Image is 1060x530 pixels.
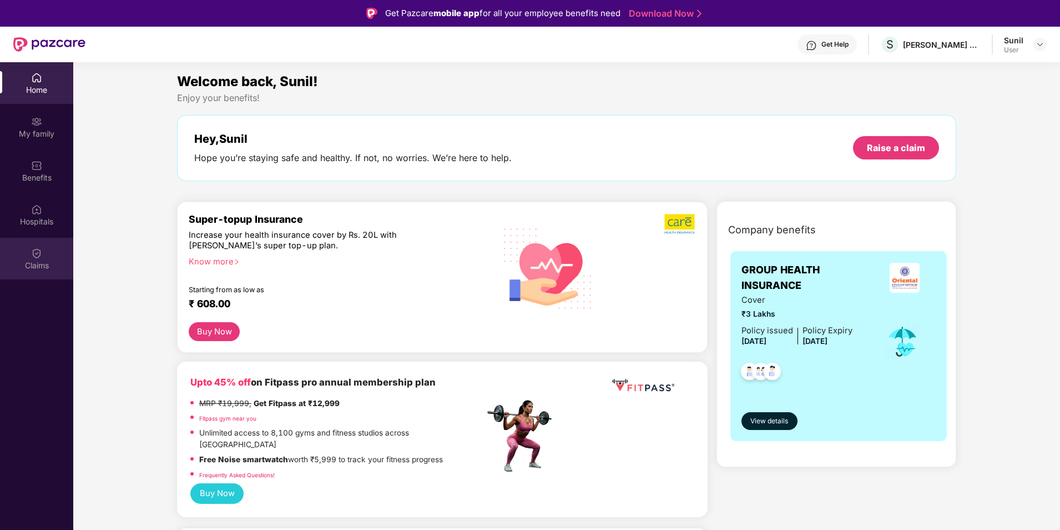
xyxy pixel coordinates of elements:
[31,160,42,171] img: svg+xml;base64,PHN2ZyBpZD0iQmVuZWZpdHMiIHhtbG5zPSJodHRwOi8vd3d3LnczLm9yZy8yMDAwL3N2ZyIgd2lkdGg9Ij...
[697,8,701,19] img: Stroke
[254,399,340,408] strong: Get Fitpass at ₹12,999
[741,308,852,321] span: ₹3 Lakhs
[1004,35,1023,46] div: Sunil
[31,204,42,215] img: svg+xml;base64,PHN2ZyBpZD0iSG9zcGl0YWxzIiB4bWxucz0iaHR0cDovL3d3dy53My5vcmcvMjAwMC9zdmciIHdpZHRoPS...
[821,40,849,49] div: Get Help
[890,263,920,293] img: insurerLogo
[31,248,42,259] img: svg+xml;base64,PHN2ZyBpZD0iQ2xhaW0iIHhtbG5zPSJodHRwOi8vd3d3LnczLm9yZy8yMDAwL3N2ZyIgd2lkdGg9IjIwIi...
[1036,40,1044,49] img: svg+xml;base64,PHN2ZyBpZD0iRHJvcGRvd24tMzJ4MzIiIHhtbG5zPSJodHRwOi8vd3d3LnczLm9yZy8yMDAwL3N2ZyIgd2...
[802,324,852,337] div: Policy Expiry
[1004,46,1023,54] div: User
[199,427,484,451] p: Unlimited access to 8,100 gyms and fitness studios across [GEOGRAPHIC_DATA]
[748,359,775,387] img: svg+xml;base64,PHN2ZyB4bWxucz0iaHR0cDovL3d3dy53My5vcmcvMjAwMC9zdmciIHdpZHRoPSI0OC45MTUiIGhlaWdodD...
[199,454,443,466] p: worth ₹5,999 to track your fitness progress
[194,152,512,164] div: Hope you’re staying safe and healthy. If not, no worries. We’re here to help.
[189,298,473,311] div: ₹ 608.00
[189,286,437,293] div: Starting from as low as
[728,222,816,238] span: Company benefits
[750,416,788,427] span: View details
[484,397,562,475] img: fpp.png
[610,375,677,396] img: fppp.png
[31,116,42,127] img: svg+xml;base64,PHN2ZyB3aWR0aD0iMjAiIGhlaWdodD0iMjAiIHZpZXdCb3g9IjAgMCAyMCAyMCIgZmlsbD0ibm9uZSIgeG...
[31,72,42,83] img: svg+xml;base64,PHN2ZyBpZD0iSG9tZSIgeG1sbnM9Imh0dHA6Ly93d3cudzMub3JnLzIwMDAvc3ZnIiB3aWR0aD0iMjAiIG...
[190,483,244,504] button: Buy Now
[903,39,981,50] div: [PERSON_NAME] CONSULTANTS P LTD
[234,259,240,265] span: right
[741,294,852,307] span: Cover
[385,7,620,20] div: Get Pazcare for all your employee benefits need
[759,359,786,387] img: svg+xml;base64,PHN2ZyB4bWxucz0iaHR0cDovL3d3dy53My5vcmcvMjAwMC9zdmciIHdpZHRoPSI0OC45NDMiIGhlaWdodD...
[189,213,484,225] div: Super-topup Insurance
[886,38,894,51] span: S
[189,230,437,252] div: Increase your health insurance cover by Rs. 20L with [PERSON_NAME]’s super top-up plan.
[495,214,601,322] img: svg+xml;base64,PHN2ZyB4bWxucz0iaHR0cDovL3d3dy53My5vcmcvMjAwMC9zdmciIHhtbG5zOnhsaW5rPSJodHRwOi8vd3...
[199,472,275,478] a: Frequently Asked Questions!
[806,40,817,51] img: svg+xml;base64,PHN2ZyBpZD0iSGVscC0zMngzMiIgeG1sbnM9Imh0dHA6Ly93d3cudzMub3JnLzIwMDAvc3ZnIiB3aWR0aD...
[885,323,921,360] img: icon
[194,132,512,146] div: Hey, Sunil
[177,92,956,104] div: Enjoy your benefits!
[199,415,256,422] a: Fitpass gym near you
[13,37,85,52] img: New Pazcare Logo
[867,142,925,154] div: Raise a claim
[629,8,698,19] a: Download Now
[433,8,479,18] strong: mobile app
[736,359,763,387] img: svg+xml;base64,PHN2ZyB4bWxucz0iaHR0cDovL3d3dy53My5vcmcvMjAwMC9zdmciIHdpZHRoPSI0OC45NDMiIGhlaWdodD...
[802,337,827,346] span: [DATE]
[190,377,436,388] b: on Fitpass pro annual membership plan
[741,324,793,337] div: Policy issued
[741,412,797,430] button: View details
[189,322,240,342] button: Buy Now
[190,377,251,388] b: Upto 45% off
[366,8,377,19] img: Logo
[189,257,478,264] div: Know more
[741,262,874,294] span: GROUP HEALTH INSURANCE
[177,73,318,89] span: Welcome back, Sunil!
[741,337,766,346] span: [DATE]
[199,399,251,408] del: MRP ₹19,999,
[664,213,696,234] img: b5dec4f62d2307b9de63beb79f102df3.png
[199,455,288,464] strong: Free Noise smartwatch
